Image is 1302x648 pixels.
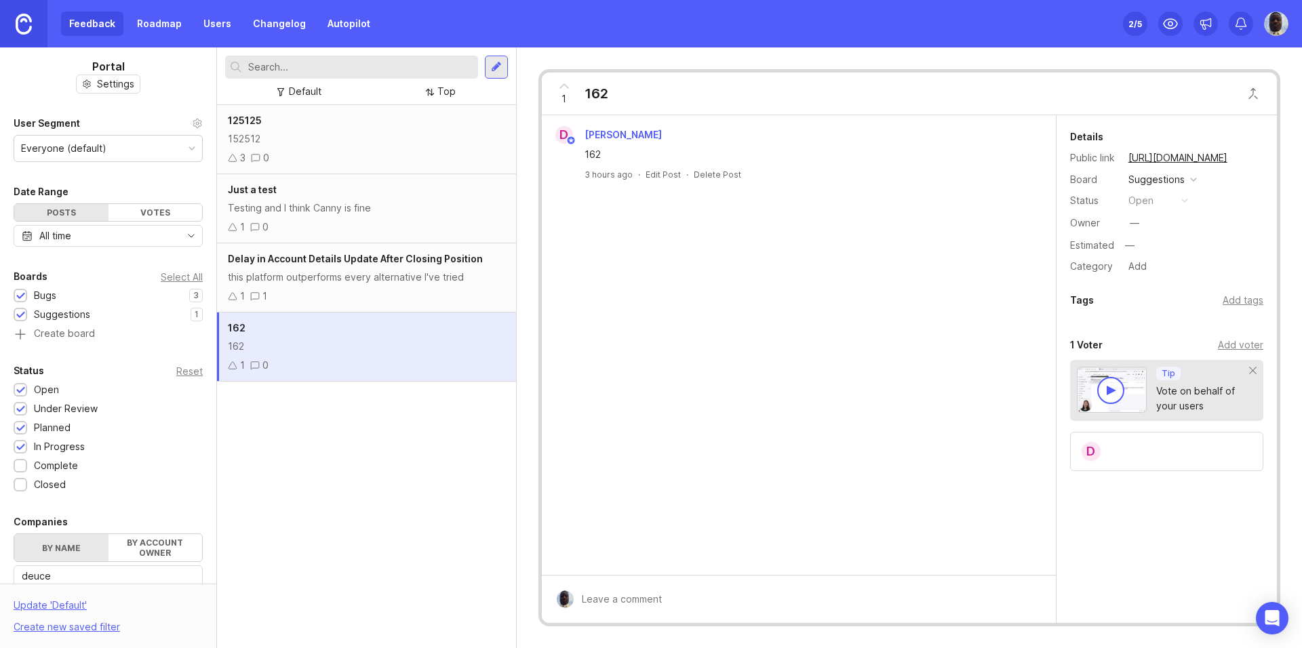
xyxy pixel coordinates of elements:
button: 2/5 [1123,12,1147,36]
div: Top [437,84,456,99]
div: Select All [161,273,203,281]
a: Users [195,12,239,36]
span: 125125 [228,115,262,126]
div: 1 Voter [1070,337,1103,353]
p: Tip [1162,368,1175,379]
div: Suggestions [34,307,90,322]
div: Vote on behalf of your users [1156,384,1250,413]
div: Open Intercom Messenger [1256,602,1288,634]
a: [URL][DOMAIN_NAME] [1124,149,1231,167]
img: video-thumbnail-vote-d41b83416815613422e2ca741bf692cc.jpg [1077,367,1147,413]
div: this platform outperforms every alternative I've tried [228,270,505,285]
label: By account owner [108,534,203,561]
div: Testing and I think Canny is fine [228,201,505,216]
div: Companies [14,514,68,530]
span: Settings [97,77,134,91]
div: 3 [240,150,245,165]
div: Planned [34,420,71,435]
span: 162 [228,322,245,333]
div: 0 [262,358,269,373]
span: [PERSON_NAME] [585,129,662,140]
div: Owner [1070,216,1118,230]
div: Status [1070,193,1118,208]
div: — [1130,216,1139,230]
span: 1 [561,92,566,106]
img: member badge [566,136,576,146]
div: In Progress [34,439,85,454]
div: Everyone (default) [21,141,106,156]
label: By name [14,534,108,561]
a: Delay in Account Details Update After Closing Positionthis platform outperforms every alternative... [217,243,516,312]
div: 1 [240,289,245,304]
div: · [686,169,688,180]
p: 3 [193,290,199,301]
span: Delay in Account Details Update After Closing Position [228,253,483,264]
img: Canny Home [16,14,32,35]
a: D[PERSON_NAME] [547,126,673,144]
div: — [1121,237,1139,254]
a: Create board [14,329,203,341]
div: Posts [14,204,108,221]
a: Changelog [245,12,314,36]
input: Search... [248,60,473,75]
div: · [638,169,640,180]
div: 162 [585,147,1029,162]
div: 2 /5 [1128,14,1142,33]
div: 152512 [228,131,505,146]
div: 0 [263,150,269,165]
div: All time [39,228,71,243]
div: Details [1070,129,1103,145]
img: wisevirus [556,590,574,608]
span: Just a test [228,184,277,195]
div: 0 [262,220,269,235]
div: 1 [262,289,267,304]
div: 162 [228,339,505,354]
div: Complete [34,458,78,473]
div: Default [289,84,321,99]
div: Add tags [1223,293,1263,308]
div: D [1080,441,1102,462]
div: 162 [585,84,608,103]
div: Status [14,363,44,379]
div: Votes [108,204,203,221]
p: 1 [195,309,199,320]
div: Public link [1070,150,1118,165]
a: 12512515251230 [217,105,516,174]
div: Open [34,382,59,397]
img: wisevirus [1264,12,1288,36]
a: Just a testTesting and I think Canny is fine10 [217,174,516,243]
a: 3 hours ago [585,169,633,180]
div: Date Range [14,184,68,200]
div: D [555,126,573,144]
a: Add [1118,258,1151,275]
div: Suggestions [1128,172,1185,187]
div: User Segment [14,115,80,131]
div: Closed [34,477,66,492]
div: Create new saved filter [14,620,120,634]
div: Add [1124,258,1151,275]
div: Update ' Default ' [14,598,87,620]
svg: toggle icon [180,230,202,241]
div: Reset [176,367,203,375]
button: Close button [1240,80,1267,107]
input: Search... [22,569,195,584]
div: Estimated [1070,241,1114,250]
div: Edit Post [646,169,681,180]
div: 1 [240,220,245,235]
div: Bugs [34,288,56,303]
div: Under Review [34,401,98,416]
h1: Portal [92,58,125,75]
div: 1 [240,358,245,373]
a: Roadmap [129,12,190,36]
button: Settings [76,75,140,94]
div: Add voter [1218,338,1263,352]
div: Delete Post [694,169,741,180]
div: open [1128,193,1153,208]
a: Autopilot [319,12,378,36]
a: 16216210 [217,312,516,382]
div: Category [1070,259,1118,274]
div: Boards [14,268,47,285]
